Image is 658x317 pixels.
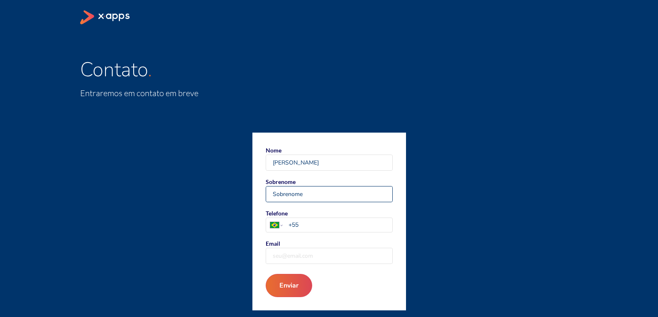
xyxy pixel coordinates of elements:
[266,209,393,232] label: Telefone
[266,186,392,202] input: Sobrenome
[266,177,393,202] label: Sobrenome
[266,248,392,264] input: Email
[266,146,393,171] label: Nome
[266,239,393,264] label: Email
[266,155,392,170] input: Nome
[289,220,392,229] input: TelefonePhone number country
[80,56,148,83] span: Contato
[80,88,198,98] span: Entraremos em contato em breve
[266,274,312,297] button: Enviar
